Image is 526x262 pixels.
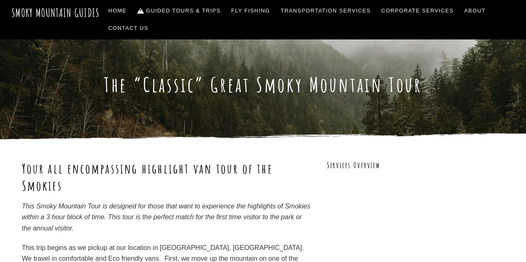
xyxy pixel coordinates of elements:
[327,160,504,171] h3: Services Overview
[22,73,504,97] h1: The “Classic” Great Smoky Mountain Tour
[22,160,273,194] strong: Your all encompassing highlight van tour of the Smokies
[378,2,457,20] a: Corporate Services
[22,203,311,232] em: This Smoky Mountain Tour is designed for those that want to experience the highlights of Smokies ...
[134,2,224,20] a: Guided Tours & Trips
[12,6,100,20] a: Smoky Mountain Guides
[105,20,152,37] a: Contact Us
[277,2,374,20] a: Transportation Services
[105,2,130,20] a: Home
[228,2,273,20] a: Fly Fishing
[461,2,489,20] a: About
